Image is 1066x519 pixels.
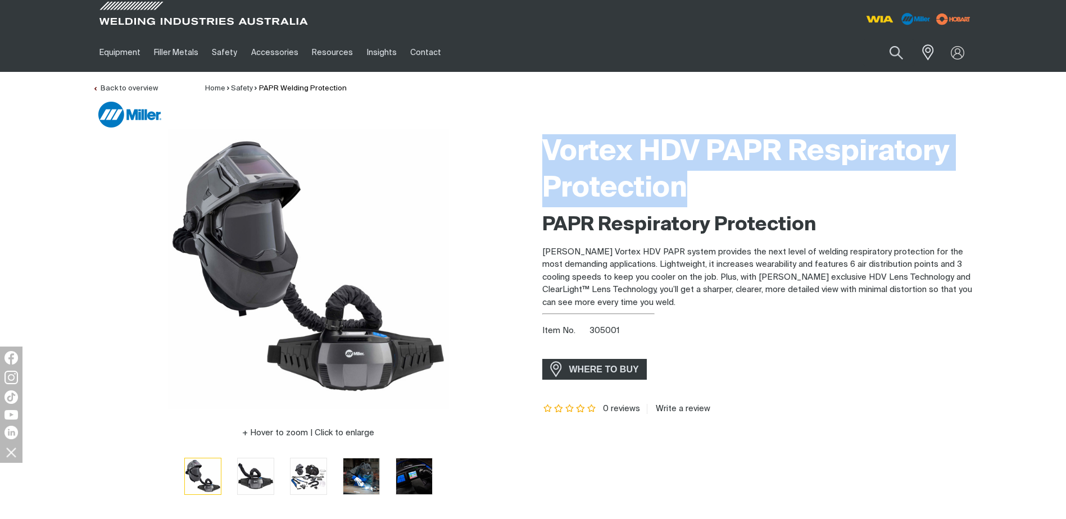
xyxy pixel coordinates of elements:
[542,213,974,238] h2: PAPR Respiratory Protection
[4,426,18,439] img: LinkedIn
[184,458,221,495] button: Go to slide 1
[933,11,974,28] img: miller
[396,458,433,495] button: Go to slide 5
[343,458,379,494] img: Vortex HDV PAPR System
[343,458,380,495] button: Go to slide 4
[237,458,274,495] button: Go to slide 2
[589,326,620,335] span: 305001
[4,351,18,365] img: Facebook
[305,33,360,72] a: Resources
[290,458,327,495] button: Go to slide 3
[93,33,754,72] nav: Main
[562,361,646,379] span: WHERE TO BUY
[396,458,432,494] img: Vortex HDV PAPR System
[542,325,588,338] span: Item No.
[403,33,448,72] a: Contact
[360,33,403,72] a: Insights
[205,33,244,72] a: Safety
[205,83,347,94] nav: Breadcrumb
[4,390,18,404] img: TikTok
[2,443,21,462] img: hide socials
[4,371,18,384] img: Instagram
[542,134,974,207] h1: Vortex HDV PAPR Respiratory Protection
[863,39,915,66] input: Product name or item number...
[231,85,253,92] a: Safety
[542,359,647,380] a: WHERE TO BUY
[291,458,326,494] img: Vortex HDV PAPR System
[235,426,381,440] button: Hover to zoom | Click to enlarge
[4,410,18,420] img: YouTube
[647,404,710,414] a: Write a review
[542,405,597,413] span: Rating: {0}
[244,33,305,72] a: Accessories
[93,85,158,92] a: Back to overview of PAPR Welding Protection
[205,85,225,92] a: Home
[93,33,147,72] a: Equipment
[877,39,915,66] button: Search products
[259,85,347,92] a: PAPR Welding Protection
[603,404,640,413] span: 0 reviews
[185,458,221,494] img: Vortex HDV PAPR System
[238,458,274,494] img: Vortex HDV PAPR System
[542,246,974,309] p: [PERSON_NAME] Vortex HDV PAPR system provides the next level of welding respiratory protection fo...
[147,33,205,72] a: Filler Metals
[168,129,449,409] img: Vortex HDV PAPR System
